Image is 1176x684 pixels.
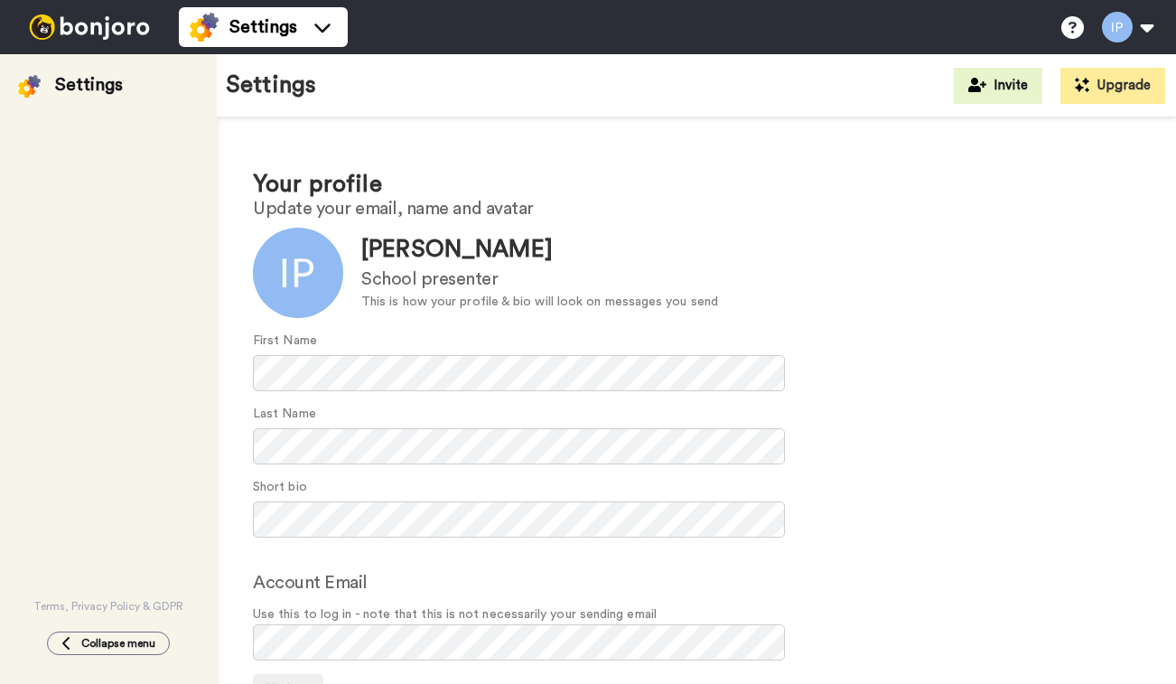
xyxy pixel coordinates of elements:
button: Upgrade [1060,68,1165,104]
label: Last Name [253,405,316,424]
span: Settings [229,14,297,40]
span: Collapse menu [81,636,155,651]
img: bj-logo-header-white.svg [22,14,157,40]
button: Invite [954,68,1042,104]
div: Settings [55,72,123,98]
div: School presenter [361,267,718,293]
label: First Name [253,332,317,351]
h2: Update your email, name and avatar [253,199,1140,219]
img: settings-colored.svg [18,75,41,98]
label: Short bio [253,478,307,497]
span: Use this to log in - note that this is not necessarily your sending email [253,605,1140,624]
h1: Your profile [253,172,1140,198]
h1: Settings [226,72,316,98]
label: Account Email [253,569,368,596]
button: Collapse menu [47,632,170,655]
img: settings-colored.svg [190,13,219,42]
div: [PERSON_NAME] [361,233,718,267]
div: This is how your profile & bio will look on messages you send [361,293,718,312]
